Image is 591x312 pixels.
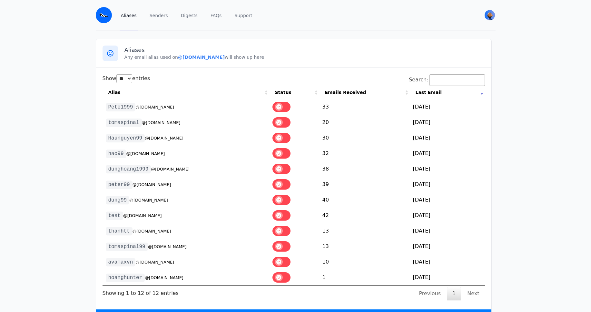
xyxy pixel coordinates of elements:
td: 30 [319,130,410,146]
small: @[DOMAIN_NAME] [126,151,165,156]
a: Next [462,287,485,300]
td: [DATE] [410,254,485,270]
p: Any email alias used on will show up here [124,54,485,60]
td: [DATE] [410,115,485,130]
code: dunghoang1999 [106,165,151,173]
select: Showentries [116,74,132,83]
small: @[DOMAIN_NAME] [148,244,187,249]
small: @[DOMAIN_NAME] [129,198,168,203]
th: Last Email: activate to sort column ascending [410,86,485,99]
th: Status: activate to sort column ascending [269,86,319,99]
code: tomaspinal99 [106,243,148,251]
code: thanhtt [106,227,133,235]
small: @[DOMAIN_NAME] [135,260,174,265]
td: [DATE] [410,146,485,161]
small: @[DOMAIN_NAME] [142,120,181,125]
b: @[DOMAIN_NAME] [178,55,225,60]
a: Previous [413,287,446,300]
a: 1 [447,287,461,300]
small: @[DOMAIN_NAME] [151,167,190,172]
code: Pete1999 [106,103,136,111]
code: tomaspinal [106,119,142,127]
td: 13 [319,223,410,239]
td: 32 [319,146,410,161]
code: hoanghunter [106,274,145,282]
td: [DATE] [410,177,485,192]
small: @[DOMAIN_NAME] [123,213,162,218]
td: [DATE] [410,130,485,146]
td: [DATE] [410,223,485,239]
td: [DATE] [410,208,485,223]
small: @[DOMAIN_NAME] [145,136,183,140]
label: Show entries [103,75,150,81]
td: 1 [319,270,410,285]
th: Alias: activate to sort column ascending [103,86,269,99]
td: [DATE] [410,192,485,208]
code: avamaxvn [106,258,136,266]
code: Haunguyen99 [106,134,145,142]
code: peter99 [106,181,133,189]
button: User menu [484,9,496,21]
td: 39 [319,177,410,192]
small: @[DOMAIN_NAME] [133,229,171,234]
th: Emails Received: activate to sort column ascending [319,86,410,99]
img: Email Monster [96,7,112,23]
td: [DATE] [410,239,485,254]
td: [DATE] [410,99,485,115]
td: 20 [319,115,410,130]
div: Showing 1 to 12 of 12 entries [103,286,179,297]
code: dung99 [106,196,130,204]
td: 13 [319,239,410,254]
td: [DATE] [410,270,485,285]
small: @[DOMAIN_NAME] [135,105,174,109]
code: test [106,212,123,220]
h3: Aliases [124,46,485,54]
td: [DATE] [410,161,485,177]
input: Search: [429,74,485,86]
td: 10 [319,254,410,270]
td: 42 [319,208,410,223]
code: hao99 [106,150,126,158]
td: 38 [319,161,410,177]
img: Dung's Avatar [485,10,495,20]
small: @[DOMAIN_NAME] [133,182,171,187]
td: 33 [319,99,410,115]
label: Search: [409,77,485,83]
td: 40 [319,192,410,208]
small: @[DOMAIN_NAME] [145,275,183,280]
